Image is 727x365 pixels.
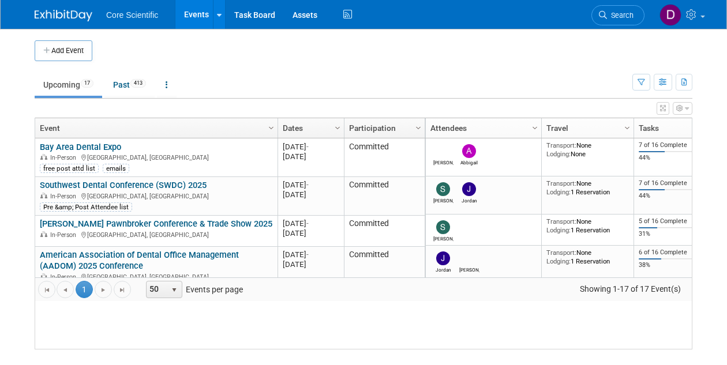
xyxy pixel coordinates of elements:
div: [DATE] [283,259,339,269]
a: Attendees [430,118,534,138]
img: In-Person Event [40,193,47,198]
span: 1 [76,281,93,298]
span: Column Settings [267,123,276,133]
div: Sam Robinson [433,196,454,204]
div: [DATE] [283,152,339,161]
div: 6 of 16 Complete [639,249,699,257]
a: Event [40,118,270,138]
div: James Belshe [433,158,454,165]
img: ExhibitDay [35,10,92,21]
span: Lodging: [546,188,571,196]
span: Go to the next page [99,285,108,295]
span: Column Settings [623,123,632,133]
span: Go to the first page [42,285,51,295]
span: 17 [81,79,93,88]
span: Column Settings [530,123,539,133]
img: In-Person Event [40,154,47,160]
a: Go to the first page [38,281,55,298]
div: 7 of 16 Complete [639,141,699,149]
div: Jordan McCullough [433,265,454,273]
span: Showing 1-17 of 17 Event(s) [569,281,692,297]
a: [PERSON_NAME] Pawnbroker Conference & Trade Show 2025 [40,219,272,229]
a: Column Settings [265,118,278,136]
div: Pre &amp; Post Attendee list [40,202,132,212]
div: Abbigail Belshe [459,158,479,165]
a: Tasks [639,118,695,138]
img: Jordan McCullough [436,251,450,265]
span: Transport: [546,217,576,225]
img: Abbigail Belshe [462,144,476,158]
div: emails [103,164,129,173]
a: Column Settings [529,118,542,136]
div: [GEOGRAPHIC_DATA], [GEOGRAPHIC_DATA] [40,272,272,281]
span: In-Person [50,154,80,161]
img: James Belshe [436,144,450,158]
span: - [306,219,309,228]
a: Participation [349,118,417,138]
div: [GEOGRAPHIC_DATA], [GEOGRAPHIC_DATA] [40,152,272,162]
a: Column Settings [691,118,703,136]
span: Lodging: [546,226,571,234]
div: [GEOGRAPHIC_DATA], [GEOGRAPHIC_DATA] [40,191,272,201]
span: - [306,180,309,189]
div: None None [546,141,629,158]
span: Transport: [546,141,576,149]
td: Committed [344,138,425,177]
a: Past413 [104,74,155,96]
span: - [306,250,309,259]
td: Committed [344,216,425,247]
div: None 1 Reservation [546,249,629,265]
img: Jordan McCullough [462,182,476,196]
span: Core Scientific [106,10,158,20]
div: 7 of 16 Complete [639,179,699,187]
div: [DATE] [283,219,339,228]
a: Column Settings [332,118,344,136]
span: Transport: [546,179,576,187]
img: Dan Boro [659,4,681,26]
span: Transport: [546,249,576,257]
div: Morgan Khan [459,265,479,273]
span: Go to the last page [118,285,127,295]
a: Column Settings [413,118,425,136]
div: [DATE] [283,142,339,152]
a: Search [591,5,644,25]
td: Committed [344,247,425,285]
img: Morgan Khan [462,251,476,265]
img: Sam Robinson [436,220,450,234]
div: [GEOGRAPHIC_DATA], [GEOGRAPHIC_DATA] [40,229,272,239]
div: None 1 Reservation [546,179,629,196]
a: Go to the previous page [57,281,74,298]
span: Go to the previous page [61,285,70,295]
div: Jordan McCullough [459,196,479,204]
div: 5 of 16 Complete [639,217,699,225]
span: Column Settings [333,123,342,133]
img: In-Person Event [40,231,47,237]
div: 38% [639,261,699,269]
td: Committed [344,177,425,216]
a: Go to the last page [114,281,131,298]
div: [DATE] [283,190,339,200]
span: 50 [147,281,166,298]
a: American Association of Dental Office Management (AADOM) 2025 Conference [40,250,239,271]
a: Dates [283,118,336,138]
a: Column Settings [621,118,634,136]
div: [DATE] [283,228,339,238]
div: free post attd list [40,164,99,173]
img: Sam Robinson [436,182,450,196]
a: Go to the next page [95,281,112,298]
div: 44% [639,192,699,200]
img: In-Person Event [40,273,47,279]
span: In-Person [50,231,80,239]
a: Upcoming17 [35,74,102,96]
span: Events per page [132,281,254,298]
a: Bay Area Dental Expo [40,142,121,152]
span: Lodging: [546,257,571,265]
span: In-Person [50,193,80,200]
span: Column Settings [414,123,423,133]
span: Lodging: [546,150,571,158]
a: Travel [546,118,626,138]
span: 413 [130,79,146,88]
div: Sam Robinson [433,234,454,242]
button: Add Event [35,40,92,61]
div: 44% [639,154,699,162]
